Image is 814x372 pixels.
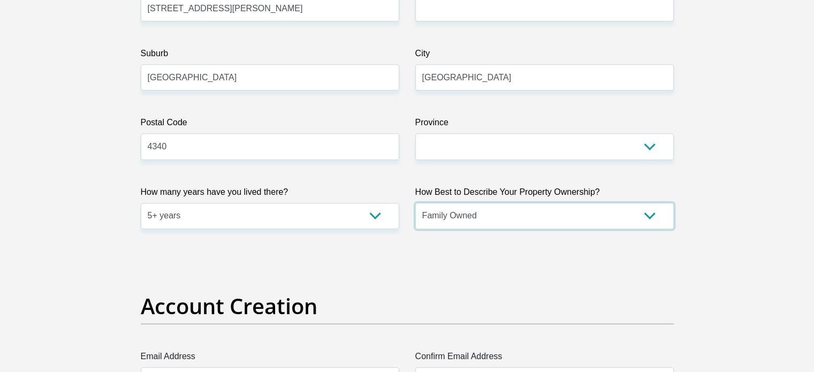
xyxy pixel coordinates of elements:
[415,203,674,229] select: Please select a value
[415,64,674,90] input: City
[141,186,399,203] label: How many years have you lived there?
[141,47,399,64] label: Suburb
[415,350,674,367] label: Confirm Email Address
[415,133,674,160] select: Please Select a Province
[415,116,674,133] label: Province
[415,186,674,203] label: How Best to Describe Your Property Ownership?
[141,133,399,160] input: Postal Code
[141,116,399,133] label: Postal Code
[141,293,674,319] h2: Account Creation
[415,47,674,64] label: City
[141,203,399,229] select: Please select a value
[141,64,399,90] input: Suburb
[141,350,399,367] label: Email Address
